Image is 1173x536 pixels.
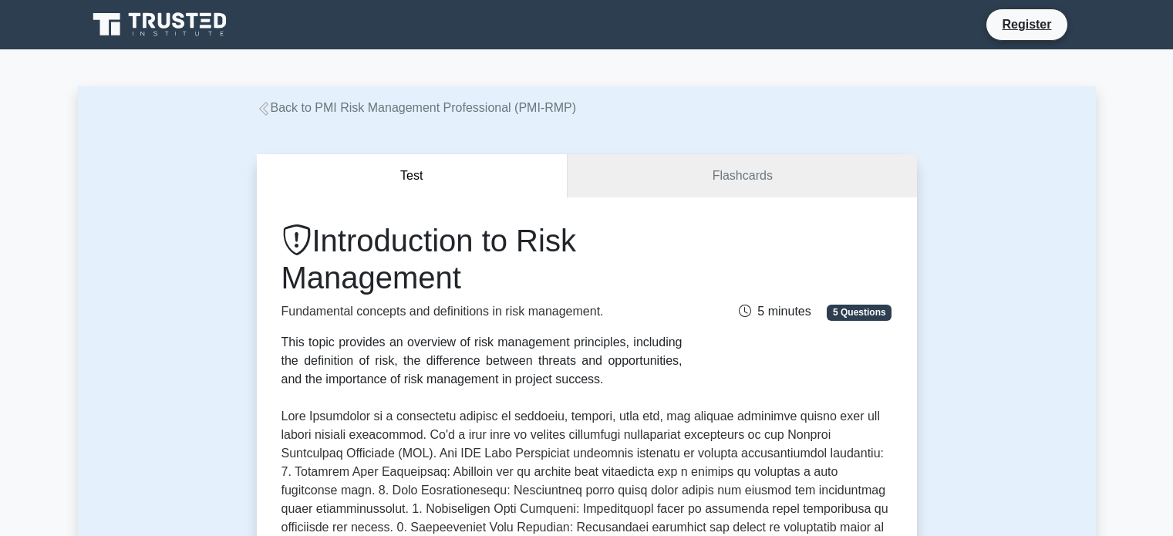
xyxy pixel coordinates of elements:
a: Register [993,15,1060,34]
div: This topic provides an overview of risk management principles, including the definition of risk, ... [281,333,683,389]
span: 5 Questions [827,305,892,320]
h1: Introduction to Risk Management [281,222,683,296]
a: Back to PMI Risk Management Professional (PMI-RMP) [257,101,577,114]
a: Flashcards [568,154,916,198]
button: Test [257,154,568,198]
span: 5 minutes [739,305,811,318]
p: Fundamental concepts and definitions in risk management. [281,302,683,321]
